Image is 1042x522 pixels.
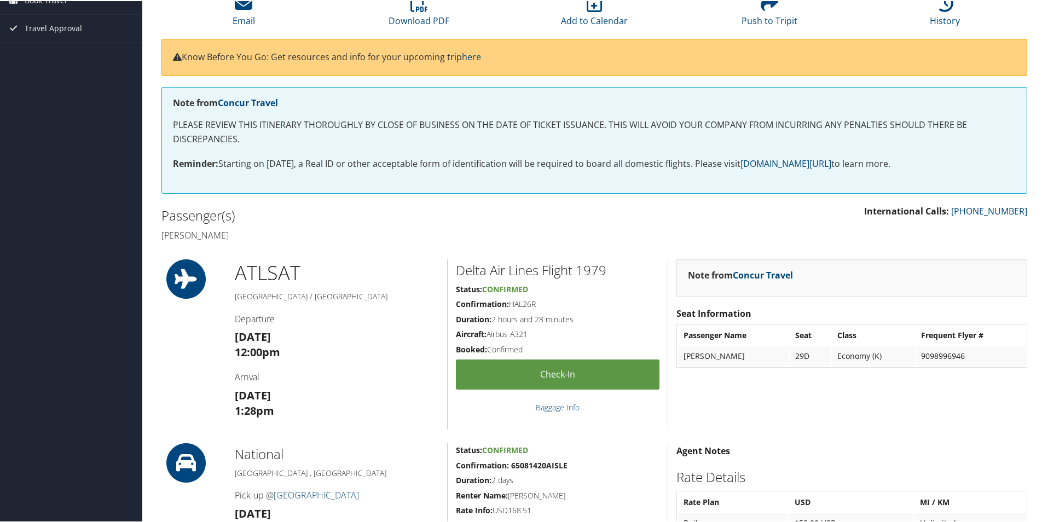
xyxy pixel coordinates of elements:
td: [PERSON_NAME] [678,345,789,365]
strong: Aircraft: [456,328,487,338]
th: Class [832,324,914,344]
strong: Renter Name: [456,489,508,500]
strong: 1:28pm [235,402,274,417]
h5: HAL26R [456,298,659,309]
h5: USD168.51 [456,504,659,515]
strong: Duration: [456,474,491,484]
h2: Passenger(s) [161,205,586,224]
h2: National [235,444,439,462]
h4: Departure [235,312,439,324]
a: Concur Travel [733,268,793,280]
span: Confirmed [482,444,528,454]
strong: Seat Information [676,306,751,318]
p: Know Before You Go: Get resources and info for your upcoming trip [173,49,1016,63]
strong: Reminder: [173,156,218,169]
h2: Delta Air Lines Flight 1979 [456,260,659,279]
a: [DOMAIN_NAME][URL] [740,156,831,169]
h5: [PERSON_NAME] [456,489,659,500]
strong: Status: [456,283,482,293]
strong: 12:00pm [235,344,280,358]
h5: [GEOGRAPHIC_DATA] / [GEOGRAPHIC_DATA] [235,290,439,301]
strong: Booked: [456,343,487,353]
h4: Pick-up @ [235,488,439,500]
th: MI / KM [914,491,1026,511]
a: Concur Travel [218,96,278,108]
a: [PHONE_NUMBER] [951,204,1027,216]
th: Passenger Name [678,324,789,344]
strong: Status: [456,444,482,454]
td: 9098996946 [916,345,1026,365]
strong: International Calls: [864,204,949,216]
th: USD [789,491,913,511]
h5: 2 days [456,474,659,485]
a: Check-in [456,358,659,388]
h4: Arrival [235,370,439,382]
h1: ATL SAT [235,258,439,286]
strong: [DATE] [235,387,271,402]
strong: Confirmation: 65081420AISLE [456,459,568,469]
td: Economy (K) [832,345,914,365]
h4: [PERSON_NAME] [161,228,586,240]
td: 29D [790,345,831,365]
strong: [DATE] [235,505,271,520]
strong: Note from [173,96,278,108]
th: Rate Plan [678,491,788,511]
p: PLEASE REVIEW THIS ITINERARY THOROUGHLY BY CLOSE OF BUSINESS ON THE DATE OF TICKET ISSUANCE. THIS... [173,117,1016,145]
h5: Airbus A321 [456,328,659,339]
h5: Confirmed [456,343,659,354]
strong: Duration: [456,313,491,323]
a: Baggage Info [536,401,580,411]
th: Seat [790,324,831,344]
span: Travel Approval [25,14,82,41]
a: [GEOGRAPHIC_DATA] [274,488,359,500]
strong: [DATE] [235,328,271,343]
p: Starting on [DATE], a Real ID or other acceptable form of identification will be required to boar... [173,156,1016,170]
th: Frequent Flyer # [916,324,1026,344]
span: Confirmed [482,283,528,293]
a: here [462,50,481,62]
strong: Rate Info: [456,504,493,514]
h2: Rate Details [676,467,1027,485]
strong: Note from [688,268,793,280]
strong: Confirmation: [456,298,509,308]
strong: Agent Notes [676,444,730,456]
h5: [GEOGRAPHIC_DATA] , [GEOGRAPHIC_DATA] [235,467,439,478]
h5: 2 hours and 28 minutes [456,313,659,324]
